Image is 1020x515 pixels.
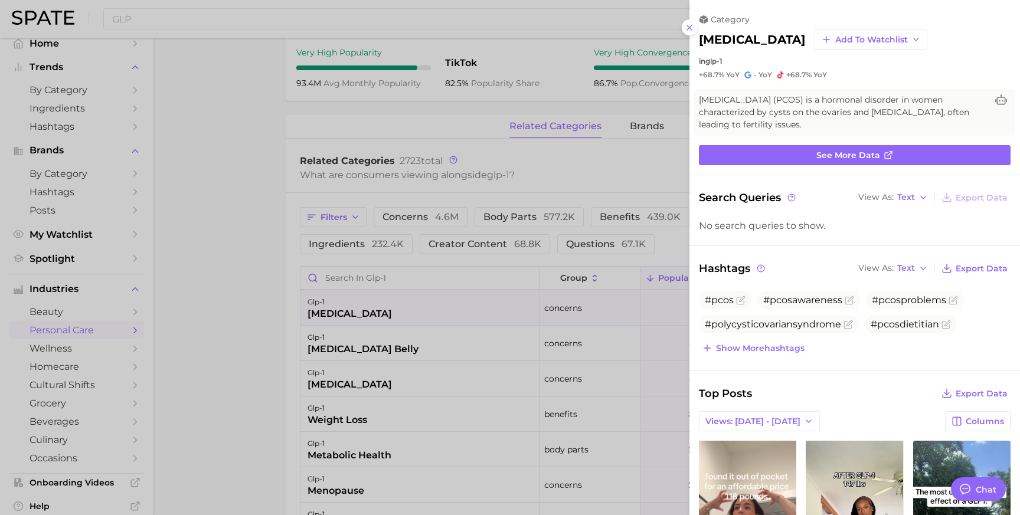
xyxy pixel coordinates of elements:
span: glp-1 [705,57,722,65]
button: Columns [945,411,1011,431]
a: See more data [699,145,1011,165]
span: YoY [813,70,827,80]
span: Add to Watchlist [835,35,908,45]
span: Columns [966,416,1004,427]
button: Flag as miscategorized or irrelevant [949,296,958,305]
span: [MEDICAL_DATA] (PCOS) is a hormonal disorder in women characterized by cysts on the ovaries and [... [699,94,987,131]
span: #pcosawareness [763,294,842,306]
span: Hashtags [699,260,767,277]
button: Show morehashtags [699,340,807,356]
span: See more data [816,150,880,160]
span: +68.7% [699,70,724,79]
button: Flag as miscategorized or irrelevant [845,296,854,305]
button: Flag as miscategorized or irrelevant [736,296,746,305]
h2: [MEDICAL_DATA] [699,32,805,47]
span: YoY [759,70,772,80]
div: in [699,57,1011,65]
span: #pcos [705,294,734,306]
span: Text [897,265,915,271]
span: #pcosproblems [872,294,946,306]
span: +68.7% [786,70,812,79]
button: View AsText [855,261,931,276]
span: Export Data [956,389,1008,399]
button: Export Data [939,260,1011,277]
span: category [711,14,750,25]
span: - [754,70,757,79]
span: Export Data [956,193,1008,203]
span: #pcosdietitian [871,319,939,330]
button: Add to Watchlist [815,29,927,50]
span: YoY [726,70,740,80]
button: Flag as miscategorized or irrelevant [844,320,853,329]
div: No search queries to show. [699,220,1011,231]
button: Export Data [939,385,1011,402]
span: Top Posts [699,385,752,402]
span: Show more hashtags [716,343,805,353]
span: Search Queries [699,189,797,206]
span: #polycysticovariansyndrome [705,319,841,330]
span: View As [858,265,894,271]
span: Export Data [956,264,1008,274]
button: Views: [DATE] - [DATE] [699,411,820,431]
span: Text [897,194,915,201]
span: Views: [DATE] - [DATE] [705,416,800,427]
span: View As [858,194,894,201]
button: Flag as miscategorized or irrelevant [941,320,951,329]
button: View AsText [855,190,931,205]
button: Export Data [939,189,1011,206]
